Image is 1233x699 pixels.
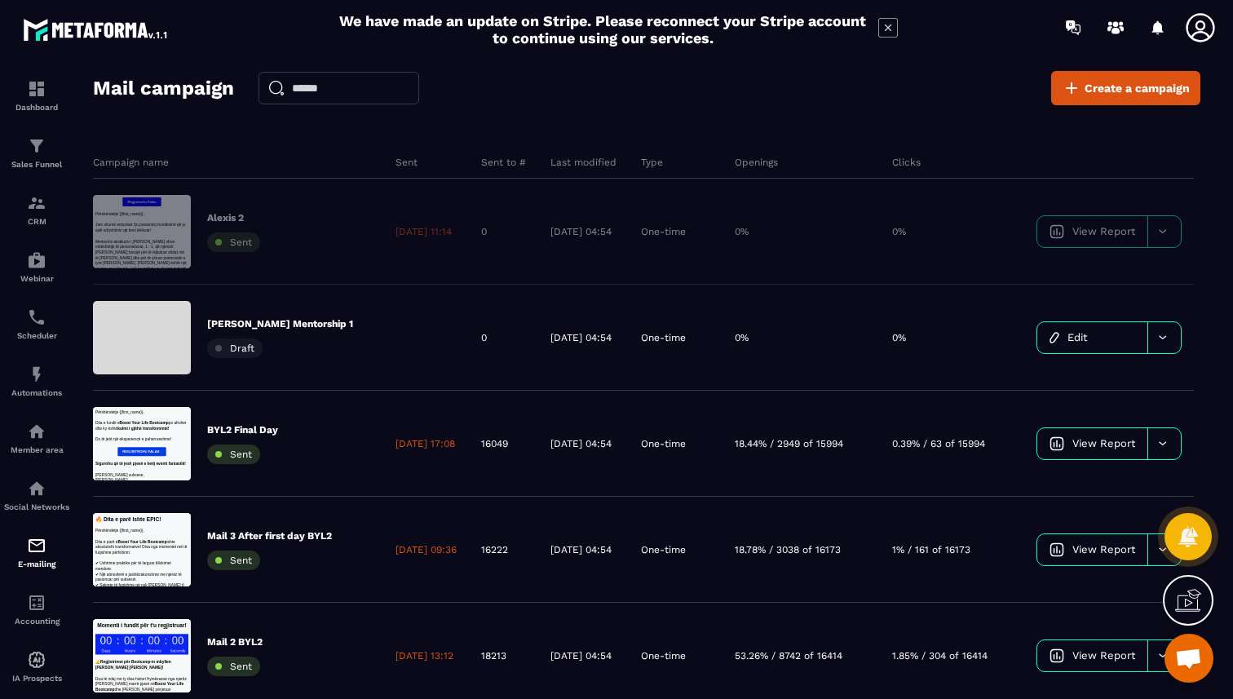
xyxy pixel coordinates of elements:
[4,67,69,124] a: formationformationDashboard
[641,543,686,556] p: One-time
[8,190,318,263] p: Dua të ndaj me ty disa histori frymëzuese nga njerëz [PERSON_NAME] marrë pjesë në dhe [PERSON_NAM...
[230,661,252,672] span: Sent
[8,8,318,26] p: Përshëndetje {{first_name}},
[8,86,318,141] p: Dita e parë e ishte absolutisht transformative! Disa nga momentet më të fuqishme përfshinin:
[27,479,46,498] img: social-network
[89,46,252,60] strong: Boost Your Life Bootcamp
[8,50,318,68] p: Përshëndetje {{first_name}},
[641,225,686,238] p: One-time
[641,156,663,169] p: Type
[4,274,69,283] p: Webinar
[4,295,69,352] a: schedulerschedulerScheduler
[4,409,69,467] a: automationsautomationsMember area
[892,437,985,450] p: 0.39% / 63 of 15994
[4,352,69,409] a: automationsautomationsAutomations
[481,156,526,169] p: Sent to #
[207,211,260,224] p: Alexis 2
[1072,649,1135,661] span: View Report
[8,136,260,168] strong: Regjistrimet për Bootcamp-in mbyllen [PERSON_NAME] [PERSON_NAME]!
[550,156,616,169] p: Last modified
[207,317,353,330] p: [PERSON_NAME] Mentorship 1
[4,581,69,638] a: accountantaccountantAccounting
[99,142,222,155] strong: REGJISTROHU FALAS
[27,365,46,384] img: automations
[735,225,749,238] p: 0%
[735,331,749,344] p: 0%
[8,182,310,196] strong: Sigurohu që të jesh pjesë e ketij eventi fantastik!
[82,134,245,164] a: REGJISTROHU FALAS
[641,331,686,344] p: One-time
[4,445,69,454] p: Member area
[1085,80,1190,96] span: Create a campaign
[8,156,171,170] strong: Boost Your Life Bootcamp
[1037,216,1147,247] a: View Report
[8,50,318,119] img: Countdown
[550,649,612,662] p: [DATE] 04:54
[207,635,263,648] p: Mail 2 BYL2
[550,543,612,556] p: [DATE] 04:54
[8,91,318,128] p: Jam shumë entuziast t'ju prezantoj mundësinë që ju sjell ndryshimin që keni kërkuar!
[27,250,46,270] img: automations
[892,225,906,238] p: 0%
[1050,224,1064,239] img: icon
[550,437,612,450] p: [DATE] 04:54
[8,55,318,73] p: Përshëndetje {{first_name}},
[8,199,318,236] p: [PERSON_NAME] suksese,
[8,45,318,82] p: Dita e fundit e po afrohet dhe ky është
[4,617,69,626] p: Accounting
[892,331,906,344] p: 0%
[735,437,843,450] p: 18.44% / 2949 of 15994
[4,502,69,511] p: Social Networks
[27,650,46,670] img: automations
[4,388,69,397] p: Automations
[1072,225,1135,237] span: View Report
[230,343,254,354] span: Draft
[27,536,46,555] img: email
[27,593,46,613] img: accountant
[8,10,227,30] strong: 🔥 Dita e parë ishte EPIC!
[1072,543,1135,555] span: View Report
[735,543,841,556] p: 18.78% / 3038 of 16173
[207,529,332,542] p: Mail 3 After first day BYL2
[99,8,227,38] a: Regjistrohu Falas
[481,543,508,556] p: 16222
[892,543,970,556] p: 1% / 161 of 16173
[641,437,686,450] p: One-time
[4,181,69,238] a: formationformationCRM
[1050,436,1064,451] img: icon
[207,423,278,436] p: BYL2 Final Day
[641,649,686,662] p: One-time
[892,649,988,662] p: 1.85% / 304 of 16414
[1037,640,1147,671] a: View Report
[481,225,487,238] p: 0
[396,649,453,662] p: [DATE] 13:12
[4,160,69,169] p: Sales Funnel
[735,156,778,169] p: Openings
[1050,332,1059,343] img: icon
[481,331,487,344] p: 0
[4,331,69,340] p: Scheduler
[1037,534,1147,565] a: View Report
[8,146,318,329] p: Mentorimi ekskluziv i [PERSON_NAME] ofron mbështetje të personalizuar, 1 : 1, që njerëzit [PERSON...
[8,235,318,253] p: [PERSON_NAME]
[27,79,46,99] img: formation
[4,238,69,295] a: automationsautomationsWebinar
[1037,428,1147,459] a: View Report
[4,103,69,112] p: Dashboard
[8,141,318,324] p: ✔ Ushtrime praktike për të larguar bllokimet mendore. ✔ Një atmosferë e jashtëzakonshme me njerëz...
[15,10,312,30] strong: Momenti i fundit për t'u regjistruar!
[8,45,318,136] p: A e ke ndjerë ndonjëherë sikur jeta jote është në një cikël të përsëritur, pa energji dhe pa një ...
[83,88,246,102] strong: Boost Your Life Bootcamp
[4,524,69,581] a: emailemailE-mailing
[93,72,234,104] h2: Mail campaign
[1050,542,1064,557] img: icon
[1072,437,1135,449] span: View Report
[4,124,69,181] a: formationformationSales Funnel
[115,16,210,29] strong: Regjistrohu Falas
[8,100,318,117] p: Do të jetë një eksperiencë e paharrueshme!
[93,156,169,169] p: Campaign name
[1037,322,1147,353] a: Edit
[550,331,612,344] p: [DATE] 04:54
[335,12,870,46] h2: We have made an update on Stripe. Please reconnect your Stripe account to continue using our serv...
[8,154,318,282] p: është një eksperiencë transformuese 3-[PERSON_NAME] do të të ndihmojë të rilidheni me veten tënde...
